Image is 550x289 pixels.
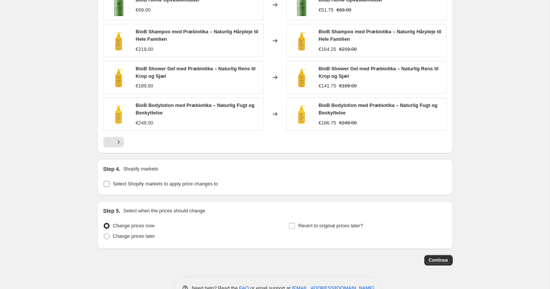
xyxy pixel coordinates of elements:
span: BioB Shower Gel med Præbiotika – Naturlig Rens til Krop og Sjæl [136,66,256,79]
div: €219.00 [136,46,153,53]
img: care-shampoo_80x.jpg [290,30,313,52]
span: Change prices now [113,223,155,228]
div: €189.00 [136,82,153,90]
span: Change prices later [113,233,155,239]
span: BioB Bodylotion med Præbiotika – Naturlig Fugt og Beskyttelse [136,102,255,116]
span: Continue [429,257,448,263]
div: €186.75 [319,119,336,127]
strike: €69.00 [336,6,351,14]
h2: Step 5. [103,207,120,215]
span: BioB Bodylotion med Præbiotika – Naturlig Fugt og Beskyttelse [319,102,438,116]
div: €164.25 [319,46,336,53]
div: €69.00 [136,6,151,14]
button: Next [113,137,124,147]
span: Revert to original prices later? [298,223,363,228]
span: Select Shopify markets to apply price changes to [113,181,218,187]
img: care-shower-gel_7eedcac0-7f52-47af-a941-cb653336d584_80x.jpg [290,66,313,89]
span: BioB Shampoo med Præbiotika – Naturlig Hårpleje til Hele Familien [319,29,441,42]
p: Select when the prices should change [123,207,205,215]
h2: Step 4. [103,165,120,173]
span: BioB Shower Gel med Præbiotika – Naturlig Rens til Krop og Sjæl [319,66,439,79]
nav: Pagination [103,137,124,147]
div: €249.00 [136,119,153,127]
span: BioB Shampoo med Præbiotika – Naturlig Hårpleje til Hele Familien [136,29,259,42]
strike: €189.00 [339,82,357,90]
button: Continue [424,255,453,265]
img: care-shampoo_80x.jpg [107,30,130,52]
img: care-shower-gel_7eedcac0-7f52-47af-a941-cb653336d584_80x.jpg [107,66,130,89]
div: €141.75 [319,82,336,90]
div: €51.75 [319,6,334,14]
p: Shopify markets [123,165,158,173]
img: bodylotion_80x.jpg [290,103,313,125]
img: bodylotion_80x.jpg [107,103,130,125]
strike: €249.00 [339,119,357,127]
strike: €219.00 [339,46,357,53]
